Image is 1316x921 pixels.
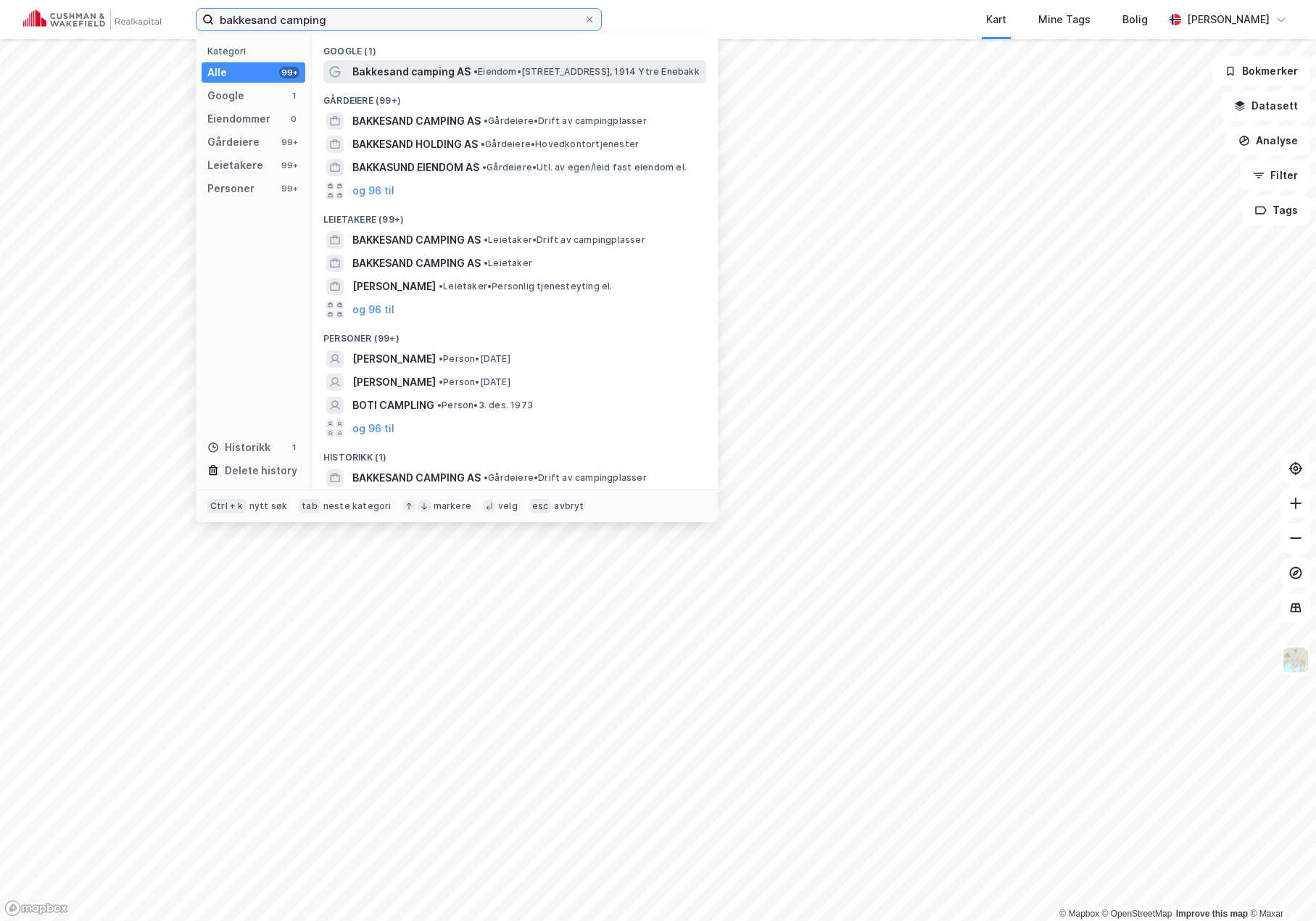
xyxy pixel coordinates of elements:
[352,63,471,80] span: Bakkesand camping AS
[1176,909,1248,919] a: Improve this map
[352,469,481,487] span: BAKKESAND CAMPING AS
[481,139,485,149] span: •
[484,234,645,246] span: Leietaker • Drift av campingplasser
[207,439,270,456] div: Historikk
[352,350,436,368] span: [PERSON_NAME]
[439,376,510,388] span: Person • [DATE]
[484,472,647,484] span: Gårdeiere • Drift av campingplasser
[1187,11,1270,28] div: [PERSON_NAME]
[352,397,434,414] span: BOTI CAMPLING
[484,472,488,483] span: •
[352,420,394,437] button: og 96 til
[434,500,471,512] div: markere
[352,301,394,318] button: og 96 til
[352,159,479,176] span: BAKKASUND EIENDOM AS
[1102,909,1172,919] a: OpenStreetMap
[498,500,518,512] div: velg
[288,113,299,125] div: 0
[207,499,247,513] div: Ctrl + k
[1243,196,1310,225] button: Tags
[439,353,443,364] span: •
[482,162,687,173] span: Gårdeiere • Utl. av egen/leid fast eiendom el.
[437,400,442,410] span: •
[312,440,718,466] div: Historikk (1)
[473,66,478,77] span: •
[482,162,487,173] span: •
[312,34,718,60] div: Google (1)
[484,257,488,268] span: •
[1212,57,1310,86] button: Bokmerker
[437,400,533,411] span: Person • 3. des. 1973
[986,11,1006,28] div: Kart
[207,180,254,197] div: Personer
[279,67,299,78] div: 99+
[529,499,552,513] div: esc
[439,353,510,365] span: Person • [DATE]
[207,64,227,81] div: Alle
[554,500,584,512] div: avbryt
[323,500,392,512] div: neste kategori
[279,136,299,148] div: 99+
[4,900,68,917] a: Mapbox homepage
[1243,851,1316,921] div: Kontrollprogram for chat
[484,115,488,126] span: •
[473,66,700,78] span: Eiendom • [STREET_ADDRESS], 1914 Ytre Enebakk
[352,182,394,199] button: og 96 til
[1222,91,1310,120] button: Datasett
[484,115,647,127] span: Gårdeiere • Drift av campingplasser
[352,255,481,272] span: BAKKESAND CAMPING AS
[23,9,161,30] img: cushman-wakefield-realkapital-logo.202ea83816669bd177139c58696a8fa1.svg
[484,234,488,245] span: •
[207,133,260,151] div: Gårdeiere
[1226,126,1310,155] button: Analyse
[299,499,320,513] div: tab
[439,281,443,292] span: •
[481,139,639,150] span: Gårdeiere • Hovedkontortjenester
[352,112,481,130] span: BAKKESAND CAMPING AS
[207,87,244,104] div: Google
[249,500,288,512] div: nytt søk
[279,160,299,171] div: 99+
[207,110,270,128] div: Eiendommer
[1122,11,1148,28] div: Bolig
[1059,909,1099,919] a: Mapbox
[1038,11,1091,28] div: Mine Tags
[1241,161,1310,190] button: Filter
[214,9,584,30] input: Søk på adresse, matrikkel, gårdeiere, leietakere eller personer
[288,90,299,102] div: 1
[352,231,481,249] span: BAKKESAND CAMPING AS
[352,373,436,391] span: [PERSON_NAME]
[439,281,613,292] span: Leietaker • Personlig tjenesteyting el.
[312,83,718,110] div: Gårdeiere (99+)
[288,442,299,453] div: 1
[352,136,478,153] span: BAKKESAND HOLDING AS
[352,278,436,295] span: [PERSON_NAME]
[207,46,305,57] div: Kategori
[439,376,443,387] span: •
[279,183,299,194] div: 99+
[225,462,297,479] div: Delete history
[1282,646,1309,674] img: Z
[484,257,532,269] span: Leietaker
[312,202,718,228] div: Leietakere (99+)
[1243,851,1316,921] iframe: Chat Widget
[207,157,263,174] div: Leietakere
[312,321,718,347] div: Personer (99+)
